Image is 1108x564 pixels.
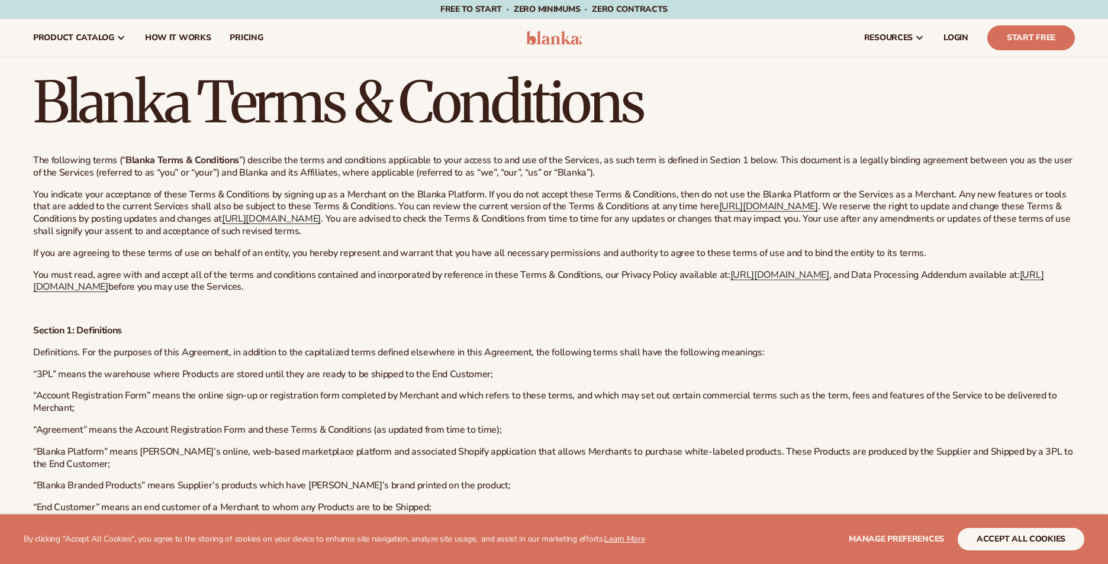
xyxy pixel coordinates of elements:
[33,346,1075,359] p: Definitions. For the purposes of this Agreement, in addition to the capitalized terms defined els...
[33,501,1075,514] p: “End Customer” means an end customer of a Merchant to whom any Products are to be Shipped;
[33,269,1075,294] p: You must read, agree with and accept all of the terms and conditions contained and incorporated b...
[33,268,1043,294] a: [URL][DOMAIN_NAME]
[24,534,645,544] p: By clicking "Accept All Cookies", you agree to the storing of cookies on your device to enhance s...
[136,19,221,57] a: How It Works
[33,74,1075,131] h1: Blanka Terms & Conditions
[220,19,272,57] a: pricing
[33,324,122,337] b: Section 1: Definitions
[145,33,211,43] span: How It Works
[855,19,934,57] a: resources
[849,528,944,550] button: Manage preferences
[33,154,1075,179] p: The following terms (“ ”) describe the terms and conditions applicable to your access to and use ...
[604,533,645,544] a: Learn More
[33,189,1075,238] p: You indicate your acceptance of these Terms & Conditions by signing up as a Merchant on the Blank...
[987,25,1075,50] a: Start Free
[864,33,913,43] span: resources
[958,528,1084,550] button: accept all cookies
[440,4,668,15] span: Free to start · ZERO minimums · ZERO contracts
[719,200,818,213] a: [URL][DOMAIN_NAME]
[849,533,944,544] span: Manage preferences
[730,268,829,281] a: [URL][DOMAIN_NAME]
[33,390,1075,414] p: “Account Registration Form” means the online sign-up or registration form completed by Merchant a...
[33,479,1075,492] p: “Blanka Branded Products” means Supplier’s products which have [PERSON_NAME]’s brand printed on t...
[24,19,136,57] a: product catalog
[230,33,263,43] span: pricing
[526,31,582,45] img: logo
[934,19,978,57] a: LOGIN
[222,212,321,225] a: [URL][DOMAIN_NAME]
[125,154,239,167] b: Blanka Terms & Conditions
[33,33,114,43] span: product catalog
[33,424,1075,436] p: “Agreement” means the Account Registration Form and these Terms & Conditions (as updated from tim...
[33,446,1075,471] p: “Blanka Platform” means [PERSON_NAME]’s online, web-based marketplace platform and associated Sho...
[943,33,968,43] span: LOGIN
[33,247,1075,260] p: If you are agreeing to these terms of use on behalf of an entity, you hereby represent and warran...
[33,368,1075,381] p: “3PL” means the warehouse where Products are stored until they are ready to be shipped to the End...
